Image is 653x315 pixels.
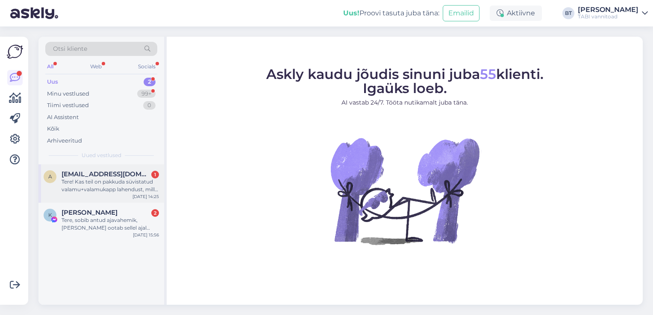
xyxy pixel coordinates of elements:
[62,170,150,178] span: annibrit@gmail.com
[343,9,359,17] b: Uus!
[136,61,157,72] div: Socials
[47,101,89,110] div: Tiimi vestlused
[266,66,544,96] span: Askly kaudu jõudis sinuni juba klienti. Igaüks loeb.
[343,8,439,18] div: Proovi tasuta juba täna:
[578,13,638,20] div: TABI vannitoad
[480,66,496,82] span: 55
[62,178,159,193] div: Tere! Kas teil on pakkuda süvistatud valamu+valamukapp lahendust, mille sügavus oleks 35 cm [PERS...
[562,7,574,19] div: BT
[47,125,59,133] div: Kõik
[490,6,542,21] div: Aktiivne
[132,193,159,200] div: [DATE] 14:25
[143,101,156,110] div: 0
[45,61,55,72] div: All
[82,152,121,159] span: Uued vestlused
[328,114,482,268] img: No Chat active
[47,137,82,145] div: Arhiveeritud
[48,173,52,180] span: a
[53,44,87,53] span: Otsi kliente
[88,61,103,72] div: Web
[137,90,156,98] div: 99+
[47,113,79,122] div: AI Assistent
[151,209,159,217] div: 2
[133,232,159,238] div: [DATE] 15:56
[62,209,118,216] span: Keithi Õunapu
[578,6,648,20] a: [PERSON_NAME]TABI vannitoad
[578,6,638,13] div: [PERSON_NAME]
[47,78,58,86] div: Uus
[62,216,159,232] div: Tere, sobib antud ajavahemik, [PERSON_NAME] ootab sellel ajal kodus. [STREET_ADDRESS]
[48,212,52,218] span: K
[47,90,89,98] div: Minu vestlused
[266,98,544,107] p: AI vastab 24/7. Tööta nutikamalt juba täna.
[151,171,159,178] div: 1
[144,78,156,86] div: 2
[7,44,23,60] img: Askly Logo
[443,5,479,21] button: Emailid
